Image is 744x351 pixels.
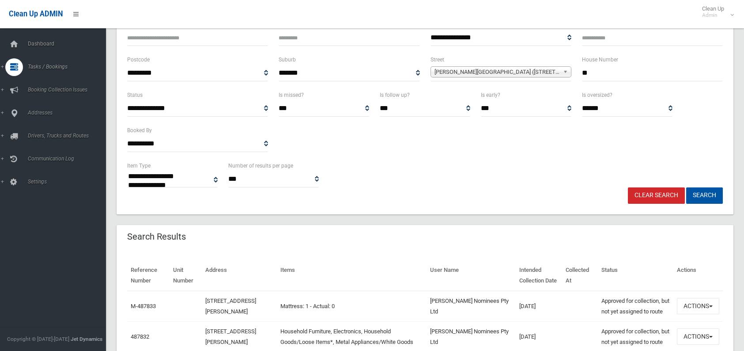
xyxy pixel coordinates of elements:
header: Search Results [117,228,196,245]
span: Clean Up [698,5,733,19]
th: User Name [427,260,515,291]
button: Search [686,187,723,204]
span: Addresses [25,110,113,116]
label: Is oversized? [582,90,612,100]
label: Postcode [127,55,150,65]
label: Is missed? [279,90,304,100]
span: Dashboard [25,41,113,47]
th: Items [277,260,427,291]
button: Actions [677,298,719,314]
strong: Jet Dynamics [71,336,102,342]
a: [STREET_ADDRESS][PERSON_NAME] [205,298,256,315]
td: Mattress: 1 - Actual: 0 [277,291,427,322]
a: [STREET_ADDRESS][PERSON_NAME] [205,328,256,345]
label: Suburb [279,55,296,65]
td: [PERSON_NAME] Nominees Pty Ltd [427,291,515,322]
span: Drivers, Trucks and Routes [25,133,113,139]
label: Is follow up? [380,90,410,100]
a: 487832 [131,333,149,340]
th: Actions [673,260,723,291]
label: Booked By [127,126,152,135]
small: Admin [702,12,724,19]
span: Settings [25,179,113,185]
button: Actions [677,328,719,345]
a: M-487833 [131,303,156,309]
span: Tasks / Bookings [25,64,113,70]
a: Clear Search [628,187,685,204]
label: Is early? [481,90,500,100]
span: Communication Log [25,156,113,162]
td: [DATE] [516,291,562,322]
label: Number of results per page [228,161,293,171]
span: Booking Collection Issues [25,87,113,93]
span: Clean Up ADMIN [9,10,63,18]
label: House Number [582,55,618,65]
th: Status [598,260,673,291]
span: [PERSON_NAME][GEOGRAPHIC_DATA] ([STREET_ADDRESS]) [434,67,559,77]
label: Status [127,90,143,100]
label: Item Type [127,161,151,171]
th: Intended Collection Date [516,260,562,291]
span: Copyright © [DATE]-[DATE] [7,336,69,342]
th: Address [202,260,277,291]
th: Unit Number [170,260,202,291]
th: Reference Number [127,260,170,291]
th: Collected At [562,260,598,291]
label: Street [431,55,444,65]
td: Approved for collection, but not yet assigned to route [598,291,673,322]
